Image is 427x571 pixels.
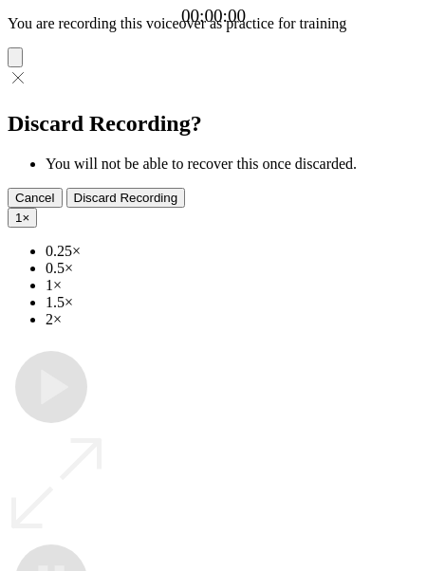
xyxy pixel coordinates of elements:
a: 00:00:00 [181,6,246,27]
li: You will not be able to recover this once discarded. [46,156,419,173]
li: 2× [46,311,419,328]
button: Cancel [8,188,63,208]
h2: Discard Recording? [8,111,419,137]
p: You are recording this voiceover as practice for training [8,15,419,32]
li: 1.5× [46,294,419,311]
span: 1 [15,211,22,225]
button: 1× [8,208,37,228]
li: 0.25× [46,243,419,260]
li: 0.5× [46,260,419,277]
button: Discard Recording [66,188,186,208]
li: 1× [46,277,419,294]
